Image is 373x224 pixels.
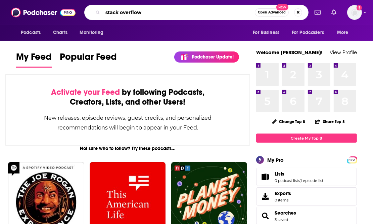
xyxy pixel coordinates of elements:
[275,178,300,183] a: 0 podcast lists
[330,49,357,55] a: View Profile
[275,171,284,177] span: Lists
[16,26,49,39] button: open menu
[21,28,41,37] span: Podcasts
[347,5,362,20] span: Logged in as WE_Broadcast
[259,192,272,201] span: Exports
[329,7,339,18] a: Show notifications dropdown
[347,5,362,20] img: User Profile
[39,87,216,107] div: by following Podcasts, Creators, Lists, and other Users!
[51,87,120,97] span: Activate your Feed
[259,172,272,182] a: Lists
[312,7,323,18] a: Show notifications dropdown
[60,51,117,67] span: Popular Feed
[192,54,234,60] p: Podchaser Update!
[256,134,357,143] a: Create My Top 8
[75,26,112,39] button: open menu
[256,187,357,206] a: Exports
[348,157,356,162] a: PRO
[60,51,117,68] a: Popular Feed
[255,8,289,16] button: Open AdvancedNew
[16,51,52,68] a: My Feed
[357,5,362,10] svg: Add a profile image
[248,26,288,39] button: open menu
[84,5,309,20] div: Search podcasts, credits, & more...
[268,117,310,126] button: Change Top 8
[275,198,291,202] span: 0 items
[275,171,323,177] a: Lists
[253,28,279,37] span: For Business
[16,51,52,67] span: My Feed
[300,178,323,183] a: 1 episode list
[267,157,284,163] div: My Pro
[11,6,76,19] img: Podchaser - Follow, Share and Rate Podcasts
[5,146,250,151] div: Not sure who to follow? Try these podcasts...
[258,11,286,14] span: Open Advanced
[347,5,362,20] button: Show profile menu
[259,211,272,221] a: Searches
[287,26,334,39] button: open menu
[80,28,103,37] span: Monitoring
[275,190,291,196] span: Exports
[103,7,255,18] input: Search podcasts, credits, & more...
[276,4,288,10] span: New
[292,28,324,37] span: For Podcasters
[275,217,288,222] a: 3 saved
[256,49,323,55] a: Welcome [PERSON_NAME]!
[337,28,348,37] span: More
[315,115,345,128] button: Share Top 8
[39,113,216,133] div: New releases, episode reviews, guest credits, and personalized recommendations will begin to appe...
[256,168,357,186] span: Lists
[275,210,296,216] a: Searches
[53,28,67,37] span: Charts
[332,26,357,39] button: open menu
[49,26,72,39] a: Charts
